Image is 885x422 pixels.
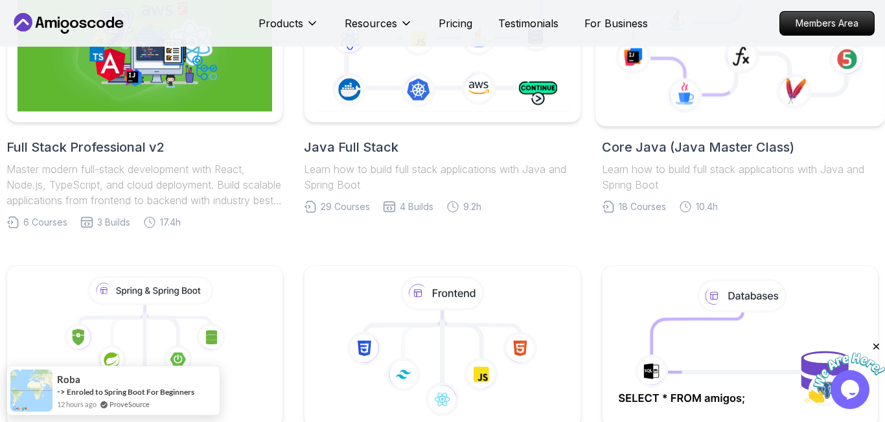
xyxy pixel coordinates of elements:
[400,200,433,213] span: 4 Builds
[345,16,413,41] button: Resources
[345,16,397,31] p: Resources
[259,16,303,31] p: Products
[6,161,283,208] p: Master modern full-stack development with React, Node.js, TypeScript, and cloud deployment. Build...
[67,387,194,397] a: Enroled to Spring Boot For Beginners
[619,200,666,213] span: 18 Courses
[304,161,580,193] p: Learn how to build full stack applications with Java and Spring Boot
[259,16,319,41] button: Products
[780,12,874,35] p: Members Area
[57,399,97,410] span: 12 hours ago
[23,216,67,229] span: 6 Courses
[321,200,370,213] span: 29 Courses
[10,369,52,412] img: provesource social proof notification image
[160,216,181,229] span: 17.4h
[463,200,481,213] span: 9.2h
[109,400,150,408] a: ProveSource
[805,341,885,403] iframe: chat widget
[57,374,80,385] span: Roba
[97,216,130,229] span: 3 Builds
[696,200,718,213] span: 10.4h
[602,161,879,193] p: Learn how to build full stack applications with Java and Spring Boot
[439,16,472,31] a: Pricing
[57,386,65,397] span: ->
[779,11,875,36] a: Members Area
[304,138,580,156] h2: Java Full Stack
[602,138,879,156] h2: Core Java (Java Master Class)
[6,138,283,156] h2: Full Stack Professional v2
[584,16,648,31] a: For Business
[498,16,558,31] a: Testimonials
